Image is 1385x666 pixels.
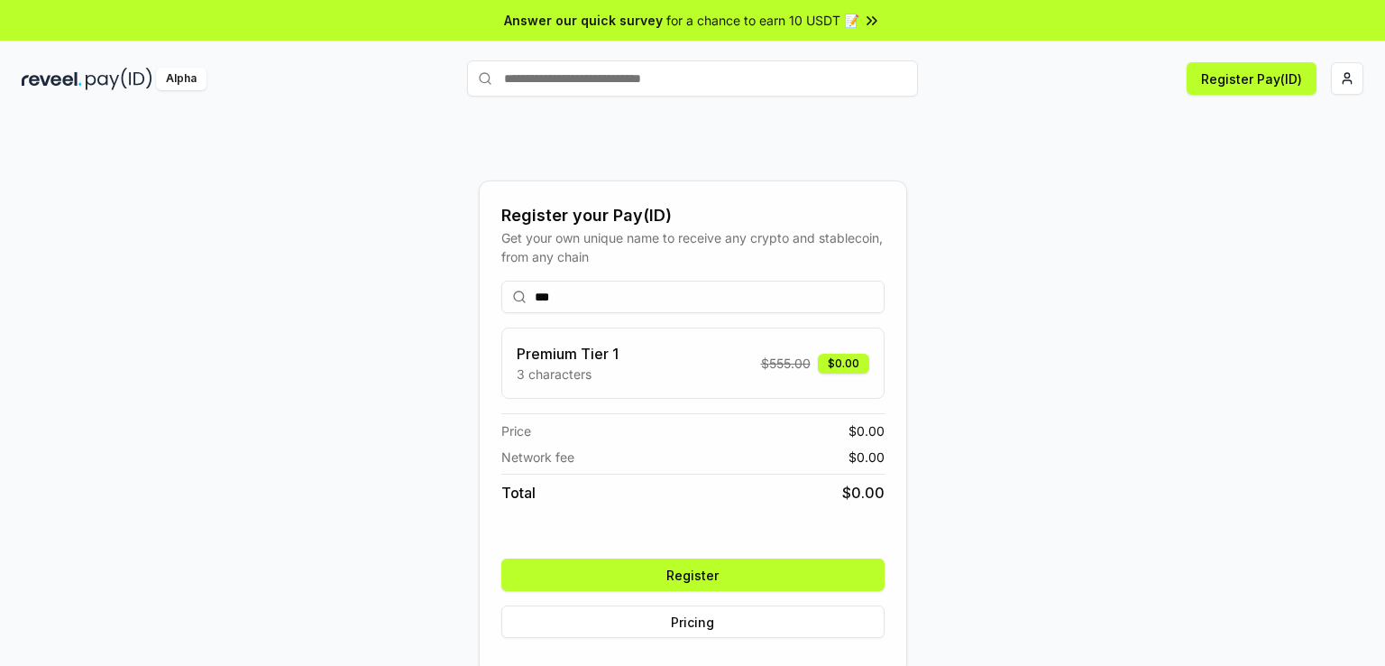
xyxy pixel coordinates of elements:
span: Price [501,421,531,440]
img: reveel_dark [22,68,82,90]
span: Network fee [501,448,574,467]
h3: Premium Tier 1 [517,343,619,365]
div: Alpha [156,68,206,90]
span: $ 0.00 [848,448,885,467]
div: $0.00 [818,354,869,374]
button: Register [501,559,885,591]
span: for a chance to earn 10 USDT 📝 [666,11,859,30]
span: Answer our quick survey [504,11,663,30]
span: $ 0.00 [848,421,885,440]
button: Pricing [501,606,885,638]
span: $ 0.00 [842,482,885,504]
p: 3 characters [517,365,619,384]
button: Register Pay(ID) [1187,62,1316,95]
img: pay_id [86,68,152,90]
div: Register your Pay(ID) [501,203,885,228]
div: Get your own unique name to receive any crypto and stablecoin, from any chain [501,228,885,266]
span: $ 555.00 [761,354,811,373]
span: Total [501,482,536,504]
